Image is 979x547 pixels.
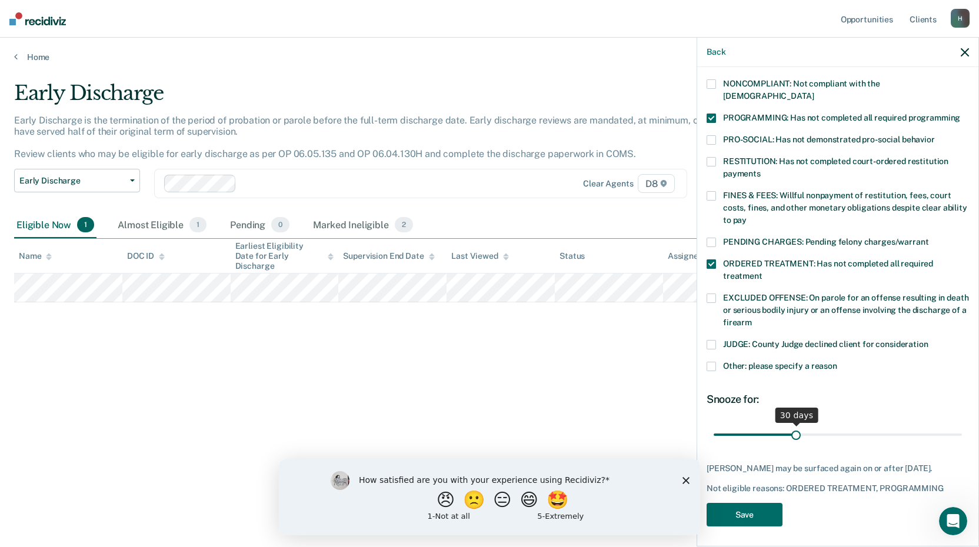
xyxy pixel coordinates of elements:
iframe: Intercom live chat [939,507,967,535]
div: Last Viewed [451,251,508,261]
div: Marked Ineligible [311,212,415,238]
div: Eligible Now [14,212,96,238]
span: 1 [77,217,94,232]
div: H [951,9,970,28]
span: ORDERED TREATMENT: Has not completed all required treatment [723,259,933,281]
div: 30 days [775,408,818,423]
div: [PERSON_NAME] may be surfaced again on or after [DATE]. [707,463,969,473]
span: JUDGE: County Judge declined client for consideration [723,339,928,349]
span: Other: please specify a reason [723,361,837,371]
div: Early Discharge [14,81,748,115]
img: Recidiviz [9,12,66,25]
span: 1 [189,217,207,232]
div: Not eligible reasons: ORDERED TREATMENT, PROGRAMMING [707,483,969,493]
div: Clear agents [583,179,633,189]
div: Name [19,251,52,261]
div: Almost Eligible [115,212,209,238]
span: PRO-SOCIAL: Has not demonstrated pro-social behavior [723,135,935,144]
button: Save [707,503,782,527]
button: Back [707,47,725,57]
span: RESTITUTION: Has not completed court-ordered restitution payments [723,156,948,178]
span: EXCLUDED OFFENSE: On parole for an offense resulting in death or serious bodily injury or an offe... [723,293,968,327]
span: PROGRAMMING: Has not completed all required programming [723,113,960,122]
span: PENDING CHARGES: Pending felony charges/warrant [723,237,928,246]
p: Early Discharge is the termination of the period of probation or parole before the full-term disc... [14,115,745,160]
span: D8 [638,174,675,193]
div: Status [560,251,585,261]
div: Pending [228,212,292,238]
span: Early Discharge [19,176,125,186]
div: Earliest Eligibility Date for Early Discharge [235,241,334,271]
div: Supervision End Date [343,251,434,261]
span: 2 [395,217,413,232]
div: Snooze for: [707,393,969,406]
iframe: Survey by Kim from Recidiviz [279,459,700,535]
div: DOC ID [127,251,165,261]
div: Assigned to [668,251,723,261]
span: FINES & FEES: Willful nonpayment of restitution, fees, court costs, fines, and other monetary obl... [723,191,967,225]
span: NONCOMPLIANT: Not compliant with the [DEMOGRAPHIC_DATA] [723,79,880,101]
span: 0 [271,217,289,232]
a: Home [14,52,965,62]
